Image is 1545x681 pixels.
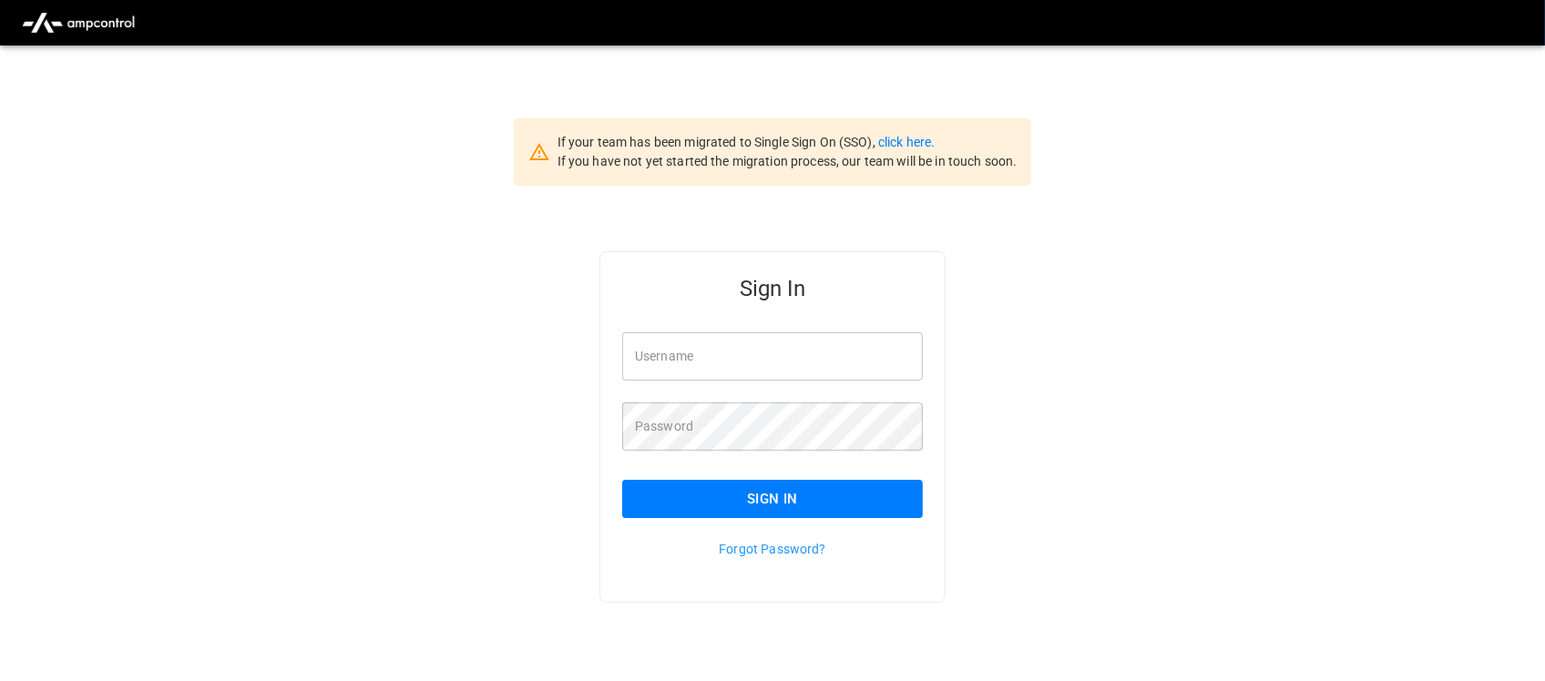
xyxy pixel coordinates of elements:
[878,135,935,149] a: click here.
[15,5,142,40] img: ampcontrol.io logo
[558,135,878,149] span: If your team has been migrated to Single Sign On (SSO),
[622,540,923,558] p: Forgot Password?
[622,274,923,303] h5: Sign In
[558,154,1018,168] span: If you have not yet started the migration process, our team will be in touch soon.
[622,480,923,518] button: Sign In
